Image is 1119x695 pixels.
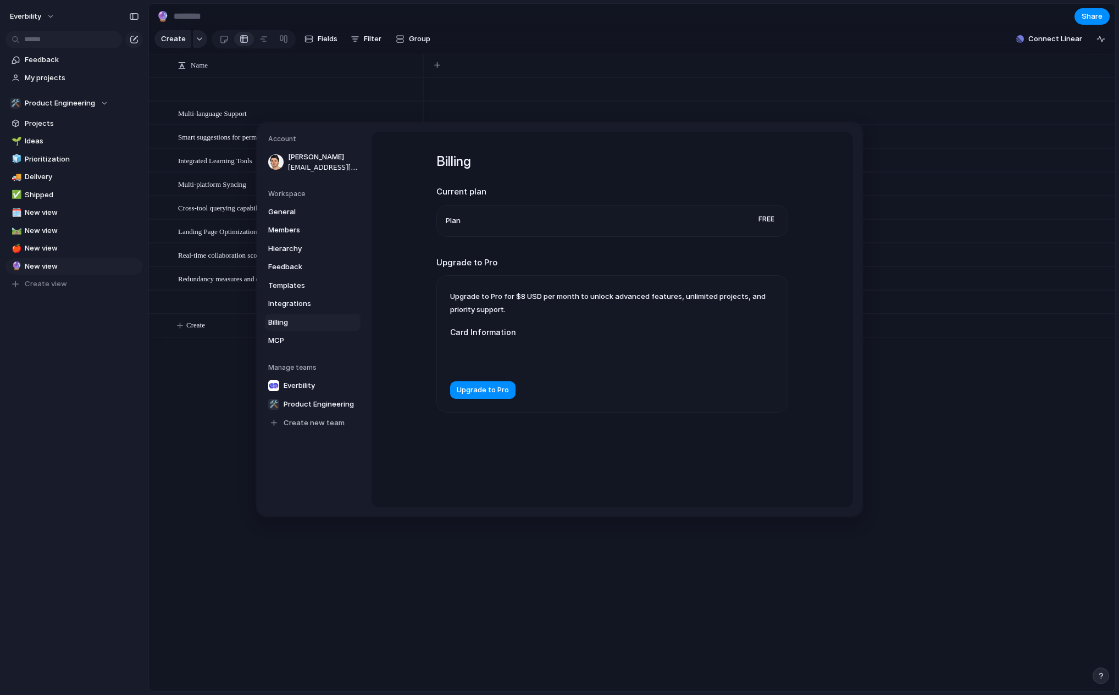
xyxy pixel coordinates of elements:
[268,225,339,236] span: Members
[268,317,339,328] span: Billing
[268,243,339,254] span: Hierarchy
[265,414,361,432] a: Create new team
[268,189,361,199] h5: Workspace
[265,221,361,239] a: Members
[436,257,788,269] h2: Upgrade to Pro
[284,380,315,391] span: Everbility
[265,258,361,276] a: Feedback
[457,385,509,396] span: Upgrade to Pro
[265,314,361,331] a: Billing
[265,396,361,413] a: 🛠️Product Engineering
[450,382,516,399] button: Upgrade to Pro
[268,207,339,218] span: General
[288,163,358,173] span: [EMAIL_ADDRESS][DOMAIN_NAME]
[268,335,339,346] span: MCP
[265,377,361,394] a: Everbility
[265,240,361,258] a: Hierarchy
[284,418,345,429] span: Create new team
[446,215,461,226] span: Plan
[288,152,358,163] span: [PERSON_NAME]
[268,298,339,309] span: Integrations
[450,326,670,338] label: Card Information
[268,134,361,144] h5: Account
[265,332,361,349] a: MCP
[268,280,339,291] span: Templates
[265,148,361,176] a: [PERSON_NAME][EMAIL_ADDRESS][DOMAIN_NAME]
[284,399,354,410] span: Product Engineering
[268,363,361,372] h5: Manage teams
[754,212,779,226] span: Free
[436,186,788,198] h2: Current plan
[436,152,788,171] h1: Billing
[265,277,361,294] a: Templates
[268,399,279,410] div: 🛠️
[450,292,766,314] span: Upgrade to Pro for $8 USD per month to unlock advanced features, unlimited projects, and priority...
[268,262,339,273] span: Feedback
[265,295,361,313] a: Integrations
[265,203,361,221] a: General
[459,351,661,362] iframe: Secure card payment input frame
